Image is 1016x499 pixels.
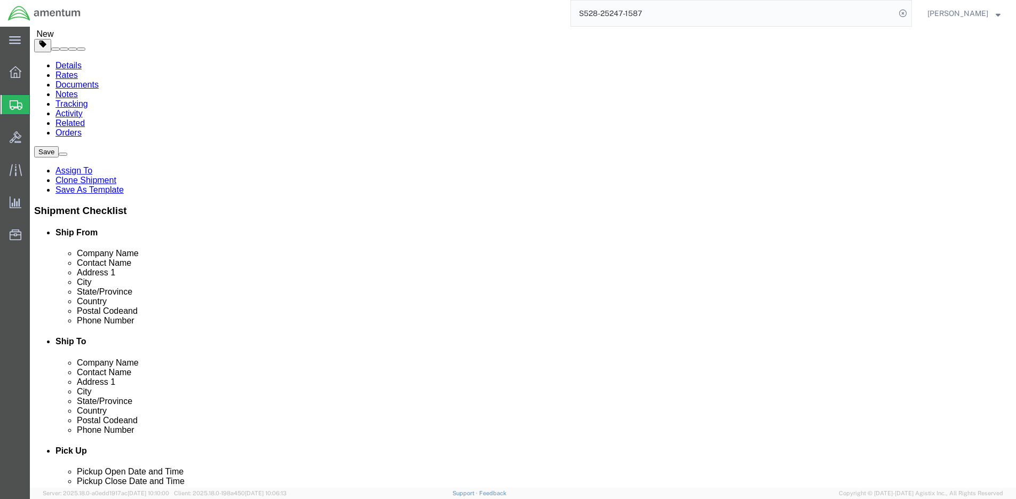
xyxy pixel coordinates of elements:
span: [DATE] 10:10:00 [128,490,169,496]
a: Feedback [479,490,506,496]
span: [DATE] 10:06:13 [245,490,287,496]
img: logo [7,5,81,21]
button: [PERSON_NAME] [927,7,1001,20]
span: Copyright © [DATE]-[DATE] Agistix Inc., All Rights Reserved [839,489,1003,498]
a: Support [453,490,479,496]
span: Kajuan Barnwell [927,7,988,19]
span: Client: 2025.18.0-198a450 [174,490,287,496]
span: Server: 2025.18.0-a0edd1917ac [43,490,169,496]
iframe: FS Legacy Container [30,27,1016,488]
input: Search for shipment number, reference number [571,1,895,26]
